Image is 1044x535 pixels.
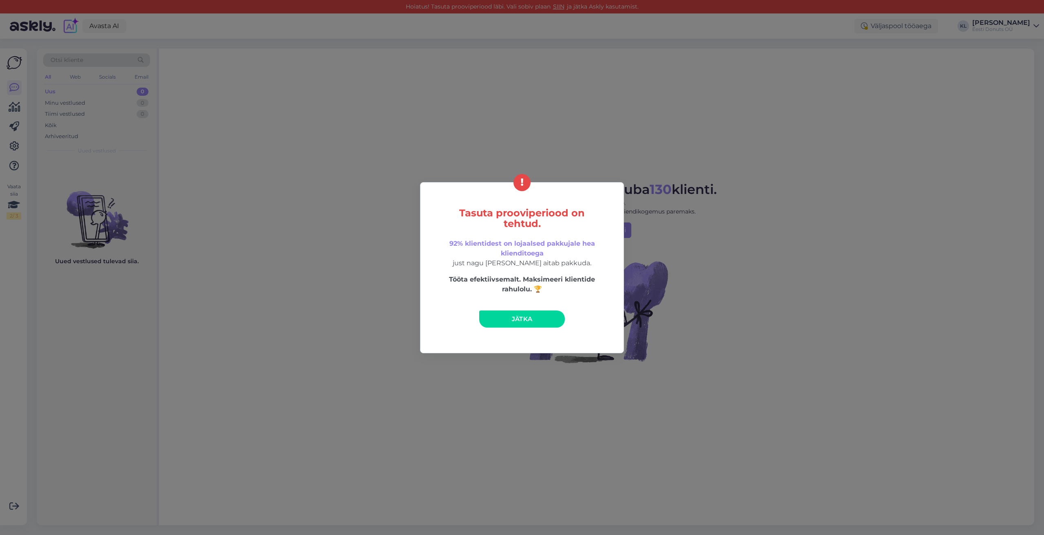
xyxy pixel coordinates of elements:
p: just nagu [PERSON_NAME] aitab pakkuda. [438,239,606,268]
span: 92% klientidest on lojaalsed pakkujale hea klienditoega [449,240,595,257]
span: Jätka [512,315,533,323]
a: Jätka [479,310,565,328]
p: Tööta efektiivsemalt. Maksimeeri klientide rahulolu. 🏆 [438,275,606,294]
h5: Tasuta prooviperiood on tehtud. [438,208,606,229]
